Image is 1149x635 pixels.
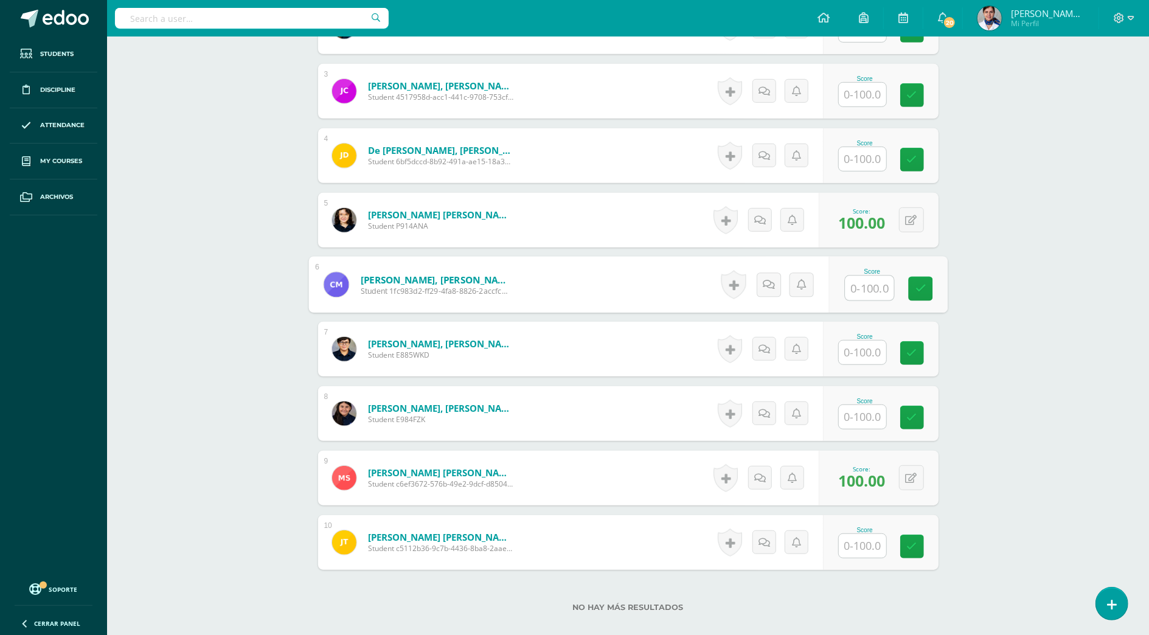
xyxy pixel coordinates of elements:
a: [PERSON_NAME] [PERSON_NAME] [368,209,514,221]
span: Student E885WKD [368,350,514,360]
a: Soporte [15,580,92,597]
span: Student c6ef3672-576b-49e2-9dcf-d8504661f361 [368,479,514,489]
a: [PERSON_NAME] [PERSON_NAME] Diego [368,531,514,543]
input: 0-100.0 [839,341,886,364]
div: Score [838,75,892,82]
span: [PERSON_NAME] [PERSON_NAME] [1011,7,1084,19]
span: Student c5112b36-9c7b-4436-8ba8-2aaed21b1c54 [368,543,514,553]
span: Student P914ANA [368,221,514,231]
a: [PERSON_NAME], [PERSON_NAME] [368,402,514,414]
span: Soporte [49,585,78,594]
span: My courses [40,156,82,166]
a: My courses [10,144,97,179]
input: 0-100.0 [839,534,886,558]
img: 786719fc732abf8854cc726951a52da6.png [332,466,356,490]
a: Students [10,36,97,72]
span: 100.00 [839,470,886,491]
span: Attendance [40,120,85,130]
div: Score [838,333,892,340]
label: No hay más resultados [318,603,939,612]
input: Search a user… [115,8,389,29]
div: Score [838,140,892,147]
span: Student E984FZK [368,414,514,425]
a: [PERSON_NAME], [PERSON_NAME] [360,273,510,286]
input: 0-100.0 [839,147,886,171]
a: Discipline [10,72,97,108]
span: Students [40,49,74,59]
img: cd974135d3fb3c32f4e2f366dd7ad22f.png [332,208,356,232]
img: 6ec7aa7e5cce767d2de0262aa2e9b389.png [332,530,356,555]
img: 1792bf0c86e4e08ac94418cc7cb908c7.png [977,6,1002,30]
span: Student 4517958d-acc1-441c-9708-753cf6de186c [368,92,514,102]
span: Mi Perfil [1011,18,1084,29]
div: Score [844,268,900,275]
input: 0-100.0 [839,405,886,429]
img: 56c534f62c6e5964a9f092f4314a654f.png [324,272,349,297]
a: [PERSON_NAME], [PERSON_NAME] [368,80,514,92]
div: Score [838,398,892,404]
a: Attendance [10,108,97,144]
div: Score: [839,465,886,473]
span: 20 [943,16,956,29]
img: f59464e2bd9b7043933e2d182fa29dd8.png [332,79,356,103]
a: [PERSON_NAME], [PERSON_NAME] [368,338,514,350]
input: 0-100.0 [845,276,894,300]
span: Student 1fc983d2-ff29-4fa8-8826-2accfcd5a804 [360,286,510,297]
img: 1745e54cba65690732b314874f61c8f9.png [332,337,356,361]
span: Cerrar panel [34,619,80,628]
span: Discipline [40,85,75,95]
a: Archivos [10,179,97,215]
a: [PERSON_NAME] [PERSON_NAME] [368,467,514,479]
div: Score [838,527,892,533]
img: 8ef42769a85aec532c806605131da5f6.png [332,144,356,168]
a: de [PERSON_NAME], [PERSON_NAME] [368,144,514,156]
span: 100.00 [839,212,886,233]
span: Archivos [40,192,73,202]
input: 0-100.0 [839,83,886,106]
img: 113965e095aac2a0d34626815a79956e.png [332,401,356,426]
div: Score: [839,207,886,215]
span: Student 6bf5dccd-8b92-491a-ae15-18a3566a7e59 [368,156,514,167]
